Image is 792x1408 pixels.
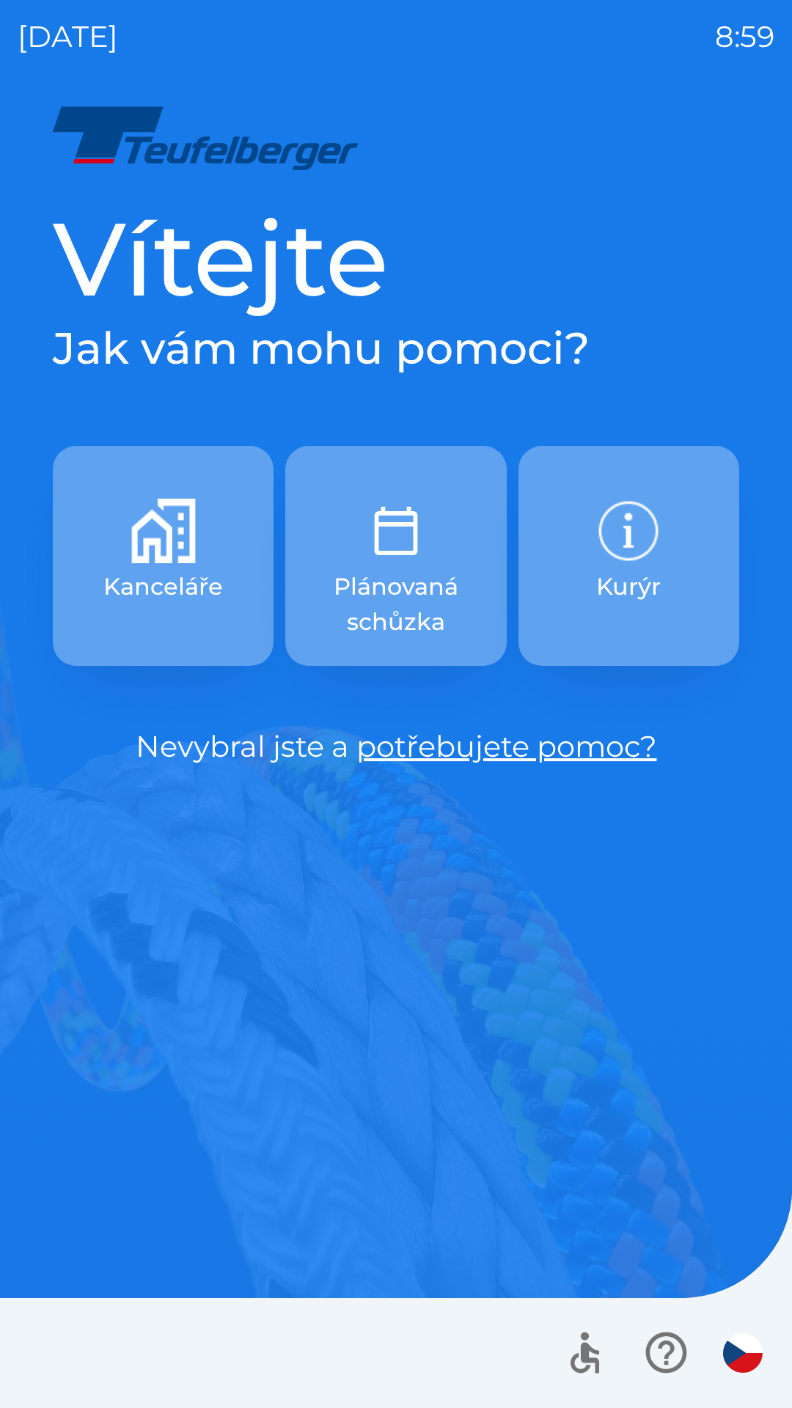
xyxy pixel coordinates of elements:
img: cs flag [723,1333,763,1373]
p: Kanceláře [103,569,223,604]
button: Kurýr [518,446,739,666]
img: c6b30039-4d2f-4329-8780-3c4f973e6d7b.png [596,499,661,563]
h1: Vítejte [53,197,739,321]
a: potřebujete pomoc? [356,728,657,764]
p: 8:59 [715,15,774,59]
img: 551e5bb0-84e1-4f12-9a5c-399dfc1d8f79.png [131,499,196,563]
p: [DATE] [18,15,118,59]
p: Nevybral jste a [53,725,739,769]
p: Plánovaná schůzka [320,569,471,639]
button: Plánovaná schůzka [285,446,506,666]
img: 46f34ce8-108a-40e6-b99c-59f9fd8963ae.png [364,499,428,563]
p: Kurýr [596,569,661,604]
img: Logo [53,103,739,173]
h2: Jak vám mohu pomoci? [53,321,739,375]
button: Kanceláře [53,446,274,666]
